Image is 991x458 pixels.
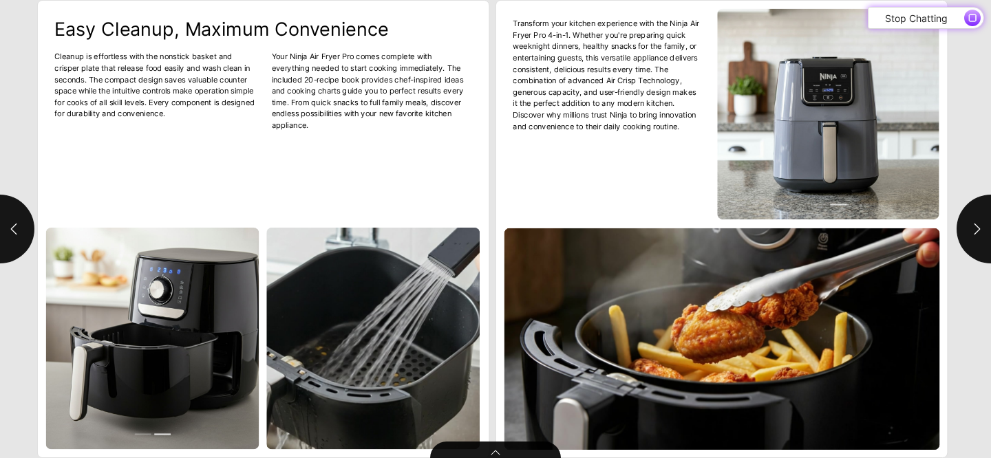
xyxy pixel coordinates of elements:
span: Transform your kitchen experience with the Ninja Air Fryer Pro 4-in-1. Whether you're preparing q... [513,17,700,131]
div: Slideshow [46,228,259,449]
button: Stop Chatting [868,7,984,29]
span: Your Ninja Air Fryer Pro comes complete with everything needed to start cooking immediately. The ... [272,51,472,131]
div: Slideshow [717,9,939,219]
span: Stop Chatting [885,12,948,24]
span: Cleanup is effortless with the nonstick basket and crisper plate that release food easily and was... [54,51,255,120]
h2: Easy Cleanup, Maximum Convenience [54,17,472,42]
